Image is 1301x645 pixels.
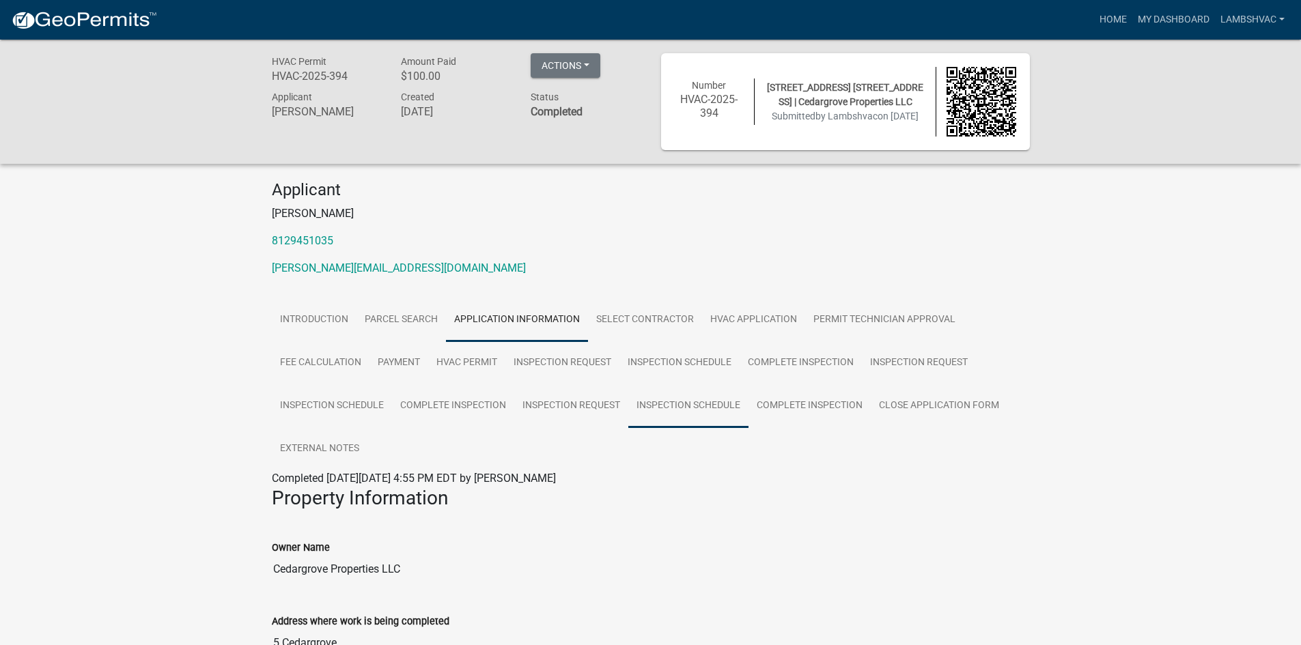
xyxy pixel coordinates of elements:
[428,341,505,385] a: HVAC Permit
[628,384,749,428] a: Inspection Schedule
[272,70,381,83] h6: HVAC-2025-394
[369,341,428,385] a: Payment
[272,617,449,627] label: Address where work is being completed
[401,70,510,83] h6: $100.00
[692,80,726,91] span: Number
[772,111,919,121] span: Submitted on [DATE]
[1094,7,1132,33] a: Home
[588,298,702,342] a: Select contractor
[531,91,559,102] span: Status
[805,298,964,342] a: Permit Technician Approval
[272,427,367,471] a: External Notes
[675,93,744,119] h6: HVAC-2025-394
[446,298,588,342] a: Application Information
[531,53,600,78] button: Actions
[862,341,976,385] a: Inspection Request
[272,472,556,485] span: Completed [DATE][DATE] 4:55 PM EDT by [PERSON_NAME]
[272,261,526,274] a: [PERSON_NAME][EMAIL_ADDRESS][DOMAIN_NAME]
[815,111,878,121] span: by Lambshvac
[947,67,1016,137] img: QR code
[272,91,312,102] span: Applicant
[1132,7,1215,33] a: My Dashboard
[749,384,871,428] a: Complete Inspection
[272,487,1030,510] h3: Property Information
[272,341,369,385] a: Fee Calculation
[401,105,510,118] h6: [DATE]
[702,298,805,342] a: HVAC Application
[871,384,1007,428] a: Close Application Form
[272,384,392,428] a: Inspection Schedule
[505,341,619,385] a: Inspection Request
[272,298,356,342] a: Introduction
[514,384,628,428] a: Inspection Request
[356,298,446,342] a: Parcel search
[392,384,514,428] a: Complete Inspection
[272,56,326,67] span: HVAC Permit
[619,341,740,385] a: Inspection Schedule
[740,341,862,385] a: Complete Inspection
[1215,7,1290,33] a: Lambshvac
[272,180,1030,200] h4: Applicant
[272,105,381,118] h6: [PERSON_NAME]
[272,205,1030,222] p: [PERSON_NAME]
[401,91,434,102] span: Created
[401,56,456,67] span: Amount Paid
[767,82,923,107] span: [STREET_ADDRESS] [STREET_ADDRESS] | Cedargrove Properties LLC
[531,105,583,118] strong: Completed
[272,543,330,553] label: Owner Name
[272,234,333,247] a: 8129451035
